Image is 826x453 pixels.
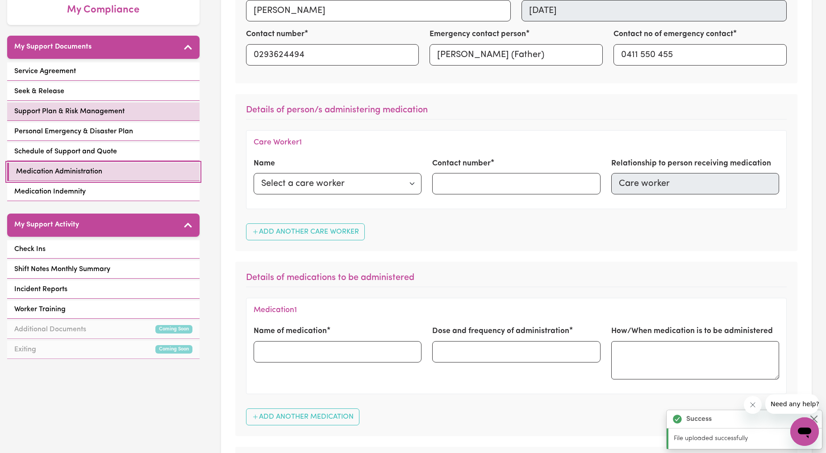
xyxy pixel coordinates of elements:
[7,240,200,259] a: Check Ins
[246,29,305,40] label: Contact number
[686,414,712,424] strong: Success
[246,272,787,287] h3: Details of medications to be administered
[155,345,192,354] small: Coming Soon
[254,158,275,169] label: Name
[7,260,200,279] a: Shift Notes Monthly Summary
[14,86,64,97] span: Seek & Release
[432,325,569,337] label: Dose and frequency of administration
[254,138,302,147] h4: Care Worker 1
[7,321,200,339] a: Additional DocumentsComing Soon
[155,325,192,334] small: Coming Soon
[613,29,733,40] label: Contact no of emergency contact
[14,304,66,315] span: Worker Training
[14,66,76,77] span: Service Agreement
[674,434,817,444] p: File uploaded successfully
[611,158,771,169] label: Relationship to person receiving medication
[14,186,86,197] span: Medication Indemnity
[14,221,79,229] h5: My Support Activity
[7,163,200,181] a: Medication Administration
[14,43,92,51] h5: My Support Documents
[5,6,54,13] span: Need any help?
[7,62,200,81] a: Service Agreement
[14,284,67,295] span: Incident Reports
[14,126,133,137] span: Personal Emergency & Disaster Plan
[14,106,125,117] span: Support Plan & Risk Management
[7,82,200,101] a: Seek & Release
[7,143,200,161] a: Schedule of Support and Quote
[7,103,200,121] a: Support Plan & Risk Management
[16,166,102,177] span: Medication Administration
[14,264,110,275] span: Shift Notes Monthly Summary
[7,123,200,141] a: Personal Emergency & Disaster Plan
[254,325,327,337] label: Name of medication
[246,408,359,425] button: Add Another Medication
[14,324,86,335] span: Additional Documents
[14,344,36,355] span: Exiting
[611,325,773,337] label: How/When medication is to be administered
[765,394,819,414] iframe: Message from company
[7,214,200,237] button: My Support Activity
[7,36,200,59] button: My Support Documents
[809,414,819,424] button: Close
[14,146,117,157] span: Schedule of Support and Quote
[790,417,819,446] iframe: Button to launch messaging window
[432,158,491,169] label: Contact number
[14,244,46,255] span: Check Ins
[246,105,787,119] h3: Details of person/s administering medication
[7,183,200,201] a: Medication Indemnity
[254,305,297,315] h4: Medication 1
[7,301,200,319] a: Worker Training
[246,223,365,240] button: Add Another Care Worker
[7,341,200,359] a: ExitingComing Soon
[744,396,762,414] iframe: Close message
[7,280,200,299] a: Incident Reports
[430,29,526,40] label: Emergency contact person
